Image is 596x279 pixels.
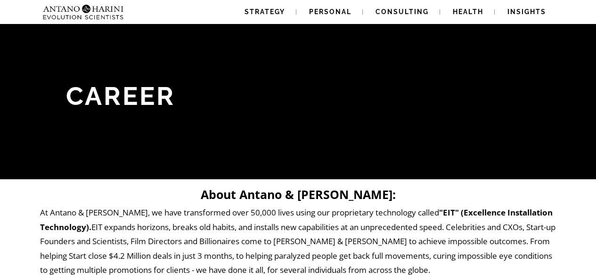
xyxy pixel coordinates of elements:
[309,8,351,16] span: Personal
[40,207,553,232] strong: "EIT" (Excellence Installation Technology).
[453,8,483,16] span: Health
[66,81,175,111] span: Career
[376,8,429,16] span: Consulting
[245,8,285,16] span: Strategy
[201,186,396,202] strong: About Antano & [PERSON_NAME]:
[507,8,546,16] span: Insights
